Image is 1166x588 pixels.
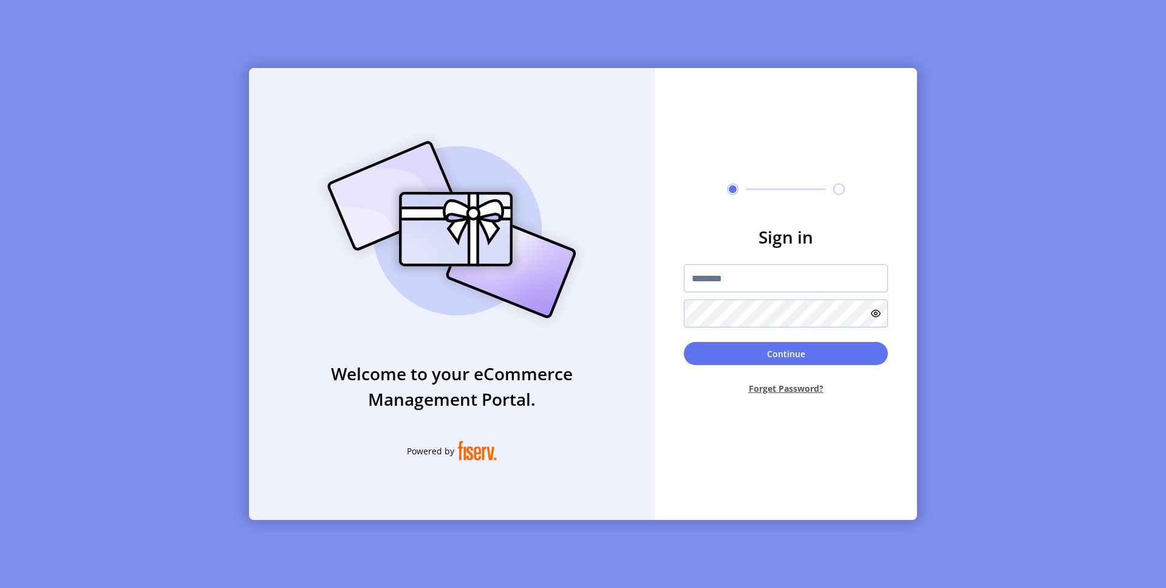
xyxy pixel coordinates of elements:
[684,342,888,365] button: Continue
[407,445,454,457] span: Powered by
[249,361,655,412] h3: Welcome to your eCommerce Management Portal.
[684,372,888,405] button: Forget Password?
[684,224,888,250] h3: Sign in
[309,128,595,332] img: card_Illustration.svg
